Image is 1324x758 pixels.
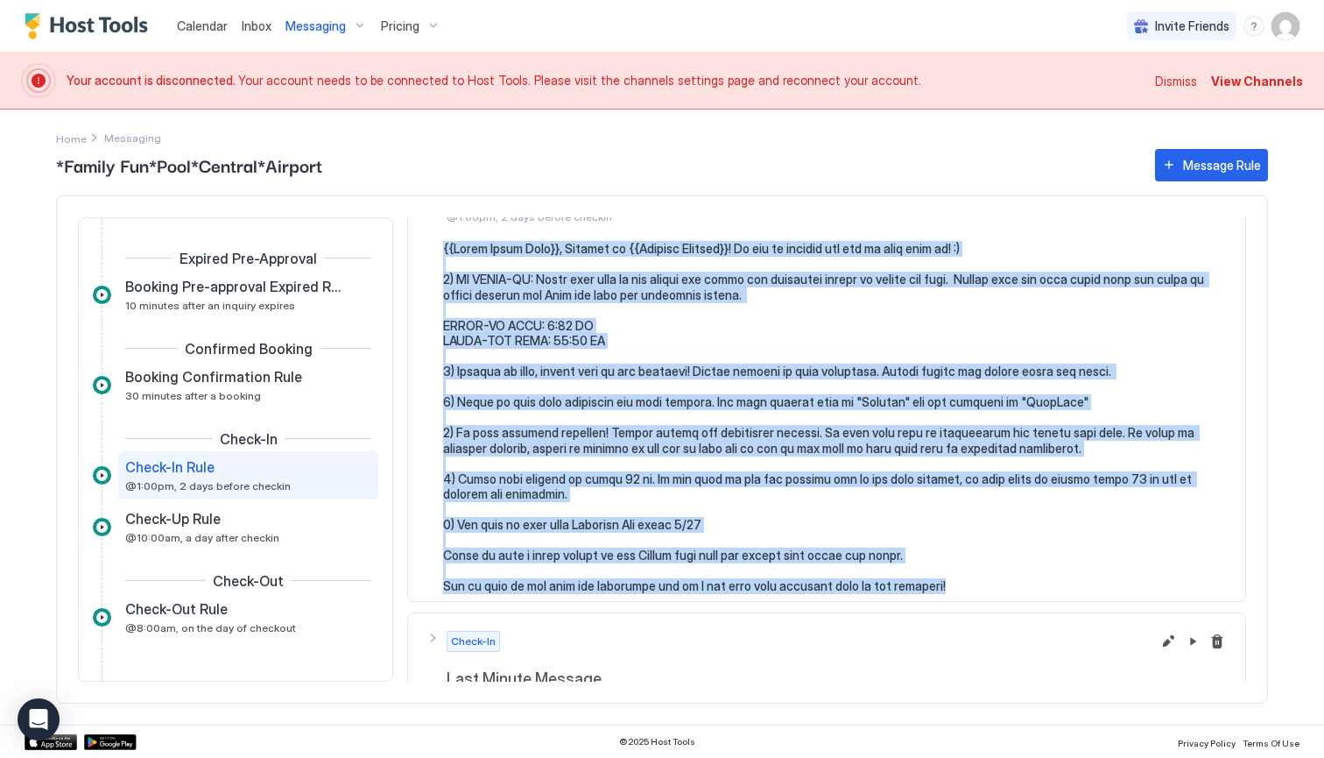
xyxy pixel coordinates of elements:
[1243,16,1264,37] div: menu
[1182,631,1203,652] button: Pause Message Rule
[125,368,302,386] span: Booking Confirmation Rule
[67,73,1144,89] span: Your account needs to be connected to Host Tools. Please visit the channels settings page and rec...
[125,299,295,312] span: 10 minutes after an inquiry expires
[125,510,221,528] span: Check-Up Rule
[1211,72,1303,90] div: View Channels
[125,458,215,476] span: Check-In Rule
[67,73,238,88] span: Your account is disconnected.
[1178,738,1236,748] span: Privacy Policy
[177,18,228,33] span: Calendar
[18,698,60,740] div: Open Intercom Messenger
[381,18,419,34] span: Pricing
[84,734,137,750] a: Google Play Store
[125,389,261,402] span: 30 minutes after a booking
[56,129,87,147] div: Breadcrumb
[56,129,87,147] a: Home
[125,531,279,544] span: @10:00am, a day after checkin
[185,340,313,358] span: Confirmed Booking
[619,736,695,747] span: © 2025 Host Tools
[177,17,228,35] a: Calendar
[447,210,1151,223] span: @1:00pm, 2 days before checkin
[125,621,296,634] span: @8:00am, on the day of checkout
[1243,738,1299,748] span: Terms Of Use
[1155,18,1229,34] span: Invite Friends
[1183,156,1261,174] div: Message Rule
[443,241,1228,594] pre: {{Lorem Ipsum Dolo}}, Sitamet co {{Adipisc Elitsed}}! Do eiu te incidid utl etd ma aliq enim ad! ...
[1178,733,1236,751] a: Privacy Policy
[447,669,1151,690] span: Last Minute Message
[56,152,1137,178] span: *Family Fun*Pool*Central*Airport
[408,613,1245,727] button: Check-InLast Minute Message@1:00pm, 2 days before checkinEdit message rulePause Message RuleDelet...
[180,250,317,267] span: Expired Pre-Approval
[1207,631,1228,652] button: Delete message rule
[242,17,271,35] a: Inbox
[104,131,161,145] span: Breadcrumb
[408,241,1245,612] section: Check-InCheck-In Rule@1:00pm, 2 days before checkinEdit message rulePause Message RuleDelete mess...
[125,278,343,295] span: Booking Pre-approval Expired Rule
[25,13,156,39] a: Host Tools Logo
[1243,733,1299,751] a: Terms Of Use
[125,479,291,492] span: @1:00pm, 2 days before checkin
[56,132,87,145] span: Home
[1271,12,1299,40] div: User profile
[220,430,278,448] span: Check-In
[242,18,271,33] span: Inbox
[25,734,77,750] a: App Store
[451,634,496,649] span: Check-In
[285,18,346,34] span: Messaging
[125,600,228,618] span: Check-Out Rule
[213,572,284,590] span: Check-Out
[1155,149,1268,181] button: Message Rule
[1155,72,1197,90] div: Dismiss
[1158,631,1179,652] button: Edit message rule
